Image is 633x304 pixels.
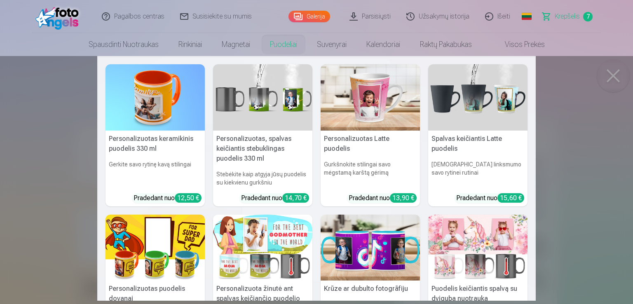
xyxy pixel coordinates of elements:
[390,193,417,203] div: 13,90 €
[213,131,312,167] h5: Personalizuotas, spalvas keičiantis stebuklingas puodelis 330 ml
[555,12,580,21] span: Krepšelis
[288,11,330,22] a: Galerija
[497,193,524,203] div: 15,60 €
[169,33,212,56] a: Rinkiniai
[428,64,527,206] a: Spalvas keičiantis Latte puodelisSpalvas keičiantis Latte puodelis[DEMOGRAPHIC_DATA] linksmumo sa...
[321,131,420,157] h5: Personalizuotas Latte puodelis
[321,64,420,131] img: Personalizuotas Latte puodelis
[79,33,169,56] a: Spausdinti nuotraukas
[134,193,202,203] div: Pradedant nuo
[105,64,205,206] a: Personalizuotas keramikinis puodelis 330 ml Personalizuotas keramikinis puodelis 330 mlGerkite sa...
[349,193,417,203] div: Pradedant nuo
[213,167,312,190] h6: Stebėkite kaip atgyja jūsų puodelis su kiekvienu gurkšniu
[307,33,356,56] a: Suvenyrai
[212,33,260,56] a: Magnetai
[241,193,309,203] div: Pradedant nuo
[482,33,555,56] a: Visos prekės
[105,64,205,131] img: Personalizuotas keramikinis puodelis 330 ml
[35,3,83,30] img: /fa2
[428,64,527,131] img: Spalvas keičiantis Latte puodelis
[105,157,205,190] h6: Gerkite savo rytinę kavą stilingai
[213,64,312,206] a: Personalizuotas, spalvas keičiantis stebuklingas puodelis 330 mlPersonalizuotas, spalvas keičiant...
[282,193,309,203] div: 14,70 €
[456,193,524,203] div: Pradedant nuo
[213,215,312,281] img: Personalizuota žinutė ant spalvas keičiančio puodelio
[321,281,420,297] h5: Krūze ar dubulto fotogrāfiju
[260,33,307,56] a: Puodeliai
[321,64,420,206] a: Personalizuotas Latte puodelisPersonalizuotas Latte puodelisGurkšnokite stilingai savo mėgstamą k...
[410,33,482,56] a: Raktų pakabukas
[356,33,410,56] a: Kalendoriai
[175,193,202,203] div: 12,50 €
[428,157,527,190] h6: [DEMOGRAPHIC_DATA] linksmumo savo rytinei rutinai
[105,215,205,281] img: Personalizuotas puodelis dovanai
[105,131,205,157] h5: Personalizuotas keramikinis puodelis 330 ml
[213,64,312,131] img: Personalizuotas, spalvas keičiantis stebuklingas puodelis 330 ml
[321,215,420,281] img: Krūze ar dubulto fotogrāfiju
[583,12,593,21] span: 7
[428,215,527,281] img: Puodelis keičiantis spalvą su dviguba nuotrauka
[428,131,527,157] h5: Spalvas keičiantis Latte puodelis
[321,157,420,190] h6: Gurkšnokite stilingai savo mėgstamą karštą gėrimą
